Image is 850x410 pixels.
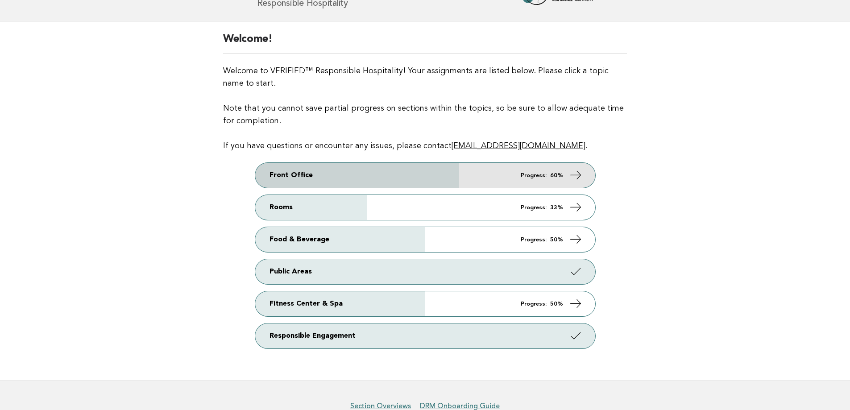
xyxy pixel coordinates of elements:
[255,195,595,220] a: Rooms Progress: 33%
[521,301,547,307] em: Progress:
[550,205,563,211] strong: 33%
[255,163,595,188] a: Front Office Progress: 60%
[550,173,563,178] strong: 60%
[255,323,595,348] a: Responsible Engagement
[521,205,547,211] em: Progress:
[521,173,547,178] em: Progress:
[255,291,595,316] a: Fitness Center & Spa Progress: 50%
[223,65,627,152] p: Welcome to VERIFIED™ Responsible Hospitality! Your assignments are listed below. Please click a t...
[550,237,563,243] strong: 50%
[255,227,595,252] a: Food & Beverage Progress: 50%
[521,237,547,243] em: Progress:
[223,32,627,54] h2: Welcome!
[550,301,563,307] strong: 50%
[255,259,595,284] a: Public Areas
[452,142,585,150] a: [EMAIL_ADDRESS][DOMAIN_NAME]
